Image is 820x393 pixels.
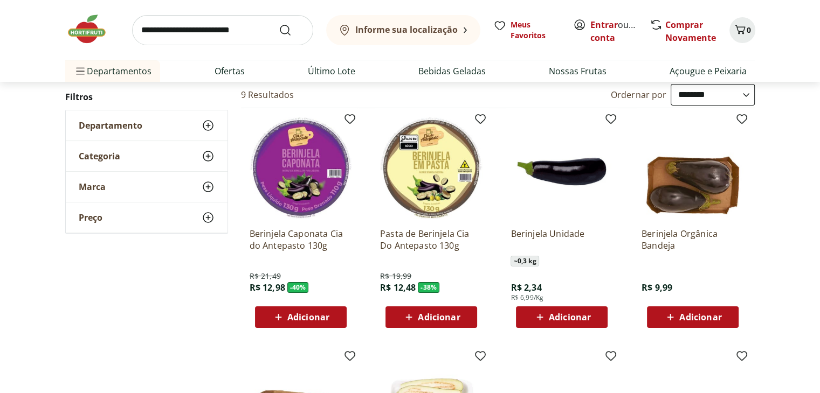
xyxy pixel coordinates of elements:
button: Adicionar [255,306,347,328]
a: Nossas Frutas [549,65,607,78]
span: R$ 12,48 [380,282,416,293]
img: Berinjela Orgânica Bandeja [642,117,744,219]
button: Adicionar [647,306,739,328]
span: R$ 21,49 [250,271,281,282]
span: Meus Favoritos [511,19,560,41]
button: Informe sua localização [326,15,480,45]
span: Preço [79,212,102,223]
span: R$ 19,99 [380,271,411,282]
span: - 40 % [287,282,309,293]
a: Berinjela Caponata Cia do Antepasto 130g [250,228,352,251]
button: Carrinho [729,17,755,43]
span: ~ 0,3 kg [511,256,539,266]
span: R$ 9,99 [642,282,672,293]
button: Preço [66,202,228,233]
button: Categoria [66,141,228,171]
a: Bebidas Geladas [418,65,486,78]
span: ou [590,18,638,44]
img: Pasta de Berinjela Cia Do Antepasto 130g [380,117,483,219]
a: Berinjela Orgânica Bandeja [642,228,744,251]
button: Adicionar [516,306,608,328]
button: Departamento [66,110,228,141]
a: Comprar Novamente [665,19,716,44]
a: Criar conta [590,19,650,44]
a: Ofertas [215,65,245,78]
b: Informe sua localização [355,24,458,36]
a: Pasta de Berinjela Cia Do Antepasto 130g [380,228,483,251]
h2: Filtros [65,86,228,108]
button: Marca [66,172,228,202]
label: Ordernar por [611,89,667,101]
span: R$ 6,99/Kg [511,293,543,302]
a: Último Lote [308,65,355,78]
span: - 38 % [418,282,439,293]
span: Categoria [79,151,120,162]
h2: 9 Resultados [241,89,294,101]
a: Berinjela Unidade [511,228,613,251]
a: Entrar [590,19,618,31]
img: Hortifruti [65,13,119,45]
span: R$ 12,98 [250,282,285,293]
span: R$ 2,34 [511,282,541,293]
span: Adicionar [549,313,591,321]
img: Berinjela Caponata Cia do Antepasto 130g [250,117,352,219]
button: Menu [74,58,87,84]
span: Departamento [79,120,142,131]
span: Departamentos [74,58,151,84]
input: search [132,15,313,45]
button: Adicionar [385,306,477,328]
img: Berinjela Unidade [511,117,613,219]
span: 0 [747,25,751,35]
span: Adicionar [287,313,329,321]
a: Açougue e Peixaria [670,65,747,78]
span: Adicionar [679,313,721,321]
span: Adicionar [418,313,460,321]
span: Marca [79,181,106,192]
button: Submit Search [279,24,305,37]
a: Meus Favoritos [493,19,560,41]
